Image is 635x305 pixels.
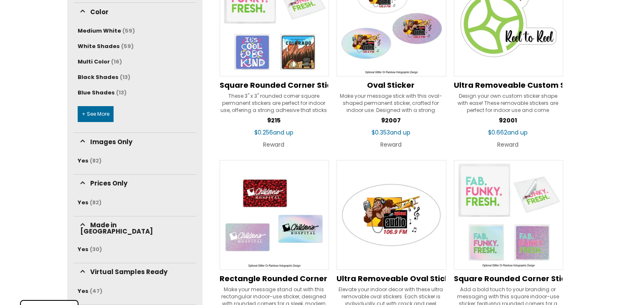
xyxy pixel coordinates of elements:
img: Square Rounded Corner Sticker [454,160,564,270]
a: Rectangle Rounded Corner Sticker [220,274,329,283]
div: Make your message stick with this oval-shaped permanent sticker, crafted for indoor use. Designed... [336,92,445,113]
span: Prices Only [89,178,129,188]
img: Rectangle Rounded Corner Sticker [220,160,329,270]
span: 92007 [381,116,401,125]
span: (30) [90,245,102,253]
a: Images Only [78,137,134,146]
span: $0.662 [488,128,528,137]
span: Medium White [78,27,121,35]
span: (47) [90,287,102,295]
span: (16) [111,58,122,66]
span: and up [390,128,410,137]
span: Oval Sticker [367,80,415,90]
span: Yes [78,198,89,206]
a: Yes (82) [78,198,101,206]
span: and up [273,128,293,137]
a: Ultra Removeable Custom Shape Sticker [454,81,563,90]
a: Square Rounded Corner Sticker [454,274,563,283]
span: 9215 [267,116,281,125]
span: Ultra Removeable Custom Shape Sticker [454,80,615,90]
div: Design your own custom sticker shape with ease! These removable stickers are perfect for indoor u... [454,92,563,113]
a: Made in [GEOGRAPHIC_DATA] [78,221,190,235]
a: White Shades (59) [78,42,134,50]
span: Virtual Samples Ready [89,267,169,277]
span: (59) [122,27,135,35]
span: (13) [120,73,130,81]
span: Multi Color [78,58,110,66]
a: Black Shades (13) [78,73,130,81]
span: (59) [121,42,134,50]
span: $0.353 [372,128,410,137]
span: White Shades [78,42,120,50]
a: Yes (30) [78,245,102,253]
a: Yes (82) [78,157,101,165]
span: Images Only [89,137,134,147]
div: Reward [336,139,445,150]
span: Yes [78,245,89,253]
a: + See More [78,106,114,122]
span: (13) [116,89,126,97]
span: Rectangle Rounded Corner Sticker [220,273,357,284]
span: Color [89,7,110,17]
span: Square Rounded Corner Sticker [454,273,579,284]
span: 92001 [499,116,517,125]
a: Prices Only [78,179,129,188]
span: Yes [78,157,89,165]
span: $0.256 [254,128,293,137]
div: These 3" x 3" rounded corner square permanent stickers are perfect for indoor use, offering a str... [220,92,329,113]
a: Ultra Removeable Oval Sticker [336,274,445,283]
span: Ultra Removeable Oval Sticker [336,273,458,284]
span: Made in [GEOGRAPHIC_DATA] [80,220,154,236]
a: Color [78,7,110,16]
span: Square Rounded Corner Sticker [220,80,344,90]
a: Medium White (59) [78,27,135,35]
span: and up [507,128,528,137]
a: Oval Sticker [336,81,445,90]
span: Yes [78,287,89,295]
a: Virtual Samples Ready [78,267,169,277]
span: (82) [90,198,101,206]
div: Reward [220,139,329,150]
img: Ultra Removeable Oval Sticker [336,160,446,270]
a: Multi Color (16) [78,58,122,66]
span: Black Shades [78,73,119,81]
a: Square Rounded Corner Sticker [220,81,329,90]
a: Yes (47) [78,287,102,295]
a: Blue Shades (13) [78,89,126,97]
span: Blue Shades [78,89,115,97]
span: (82) [90,157,101,165]
div: Reward [454,139,563,150]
